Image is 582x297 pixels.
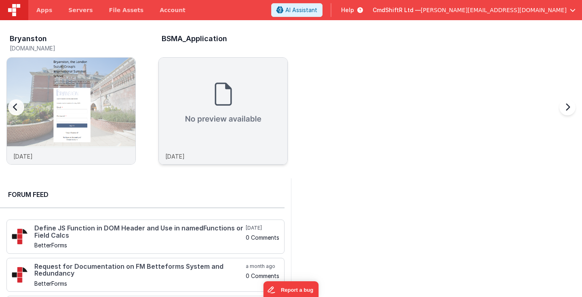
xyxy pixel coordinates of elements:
span: Help [341,6,354,14]
button: AI Assistant [271,3,323,17]
span: File Assets [109,6,144,14]
h3: Bryanston [10,35,47,43]
p: [DATE] [165,152,185,161]
span: Servers [68,6,93,14]
h5: 0 Comments [246,273,279,279]
img: 295_2.png [12,228,28,245]
h2: Forum Feed [8,190,276,199]
button: CmdShiftR Ltd — [PERSON_NAME][EMAIL_ADDRESS][DOMAIN_NAME] [373,6,576,14]
span: CmdShiftR Ltd — [373,6,421,14]
h5: 0 Comments [246,234,279,241]
h5: BetterForms [34,242,244,248]
span: AI Assistant [285,6,317,14]
h4: Define JS Function in DOM Header and Use in namedFunctions or Field Calcs [34,225,244,239]
a: Request for Documentation on FM Betteforms System and Redundancy BetterForms a month ago 0 Comments [6,258,285,292]
a: Define JS Function in DOM Header and Use in namedFunctions or Field Calcs BetterForms [DATE] 0 Co... [6,220,285,254]
h5: a month ago [246,263,279,270]
h5: [DOMAIN_NAME] [10,45,136,51]
span: [PERSON_NAME][EMAIL_ADDRESS][DOMAIN_NAME] [421,6,567,14]
h3: BSMA_Application [162,35,227,43]
h5: BetterForms [34,280,244,287]
h4: Request for Documentation on FM Betteforms System and Redundancy [34,263,244,277]
h5: [DATE] [246,225,279,231]
img: 295_2.png [12,267,28,283]
span: Apps [36,6,52,14]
